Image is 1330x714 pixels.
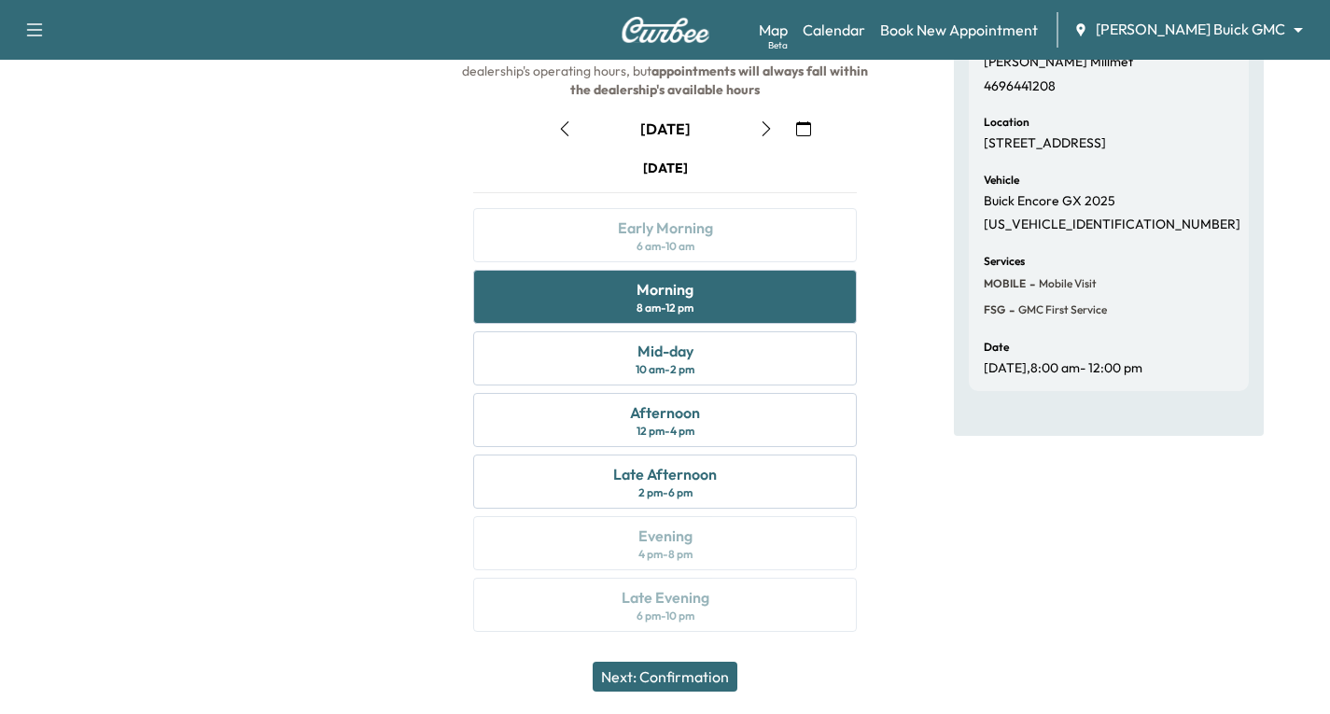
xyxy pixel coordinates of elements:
div: Mid-day [637,340,693,362]
span: GMC First Service [1015,302,1107,317]
span: FSG [984,302,1005,317]
b: appointments will always fall within the dealership's available hours [570,63,871,98]
p: [US_VEHICLE_IDENTIFICATION_NUMBER] [984,217,1240,233]
div: Morning [637,278,693,301]
span: MOBILE [984,276,1026,291]
h6: Services [984,256,1025,267]
div: [DATE] [643,159,688,177]
h6: Vehicle [984,175,1019,186]
div: Beta [768,38,788,52]
button: Next: Confirmation [593,662,737,692]
span: Mobile Visit [1035,276,1097,291]
div: [DATE] [640,119,691,139]
p: [DATE] , 8:00 am - 12:00 pm [984,360,1142,377]
div: 12 pm - 4 pm [637,424,694,439]
p: [PERSON_NAME] Millmet [984,54,1133,71]
div: 10 am - 2 pm [636,362,694,377]
a: MapBeta [759,19,788,41]
div: Afternoon [630,401,700,424]
div: 8 am - 12 pm [637,301,693,315]
a: Calendar [803,19,865,41]
p: [STREET_ADDRESS] [984,135,1106,152]
span: - [1005,301,1015,319]
div: 2 pm - 6 pm [638,485,693,500]
h6: Date [984,342,1009,353]
p: 4696441208 [984,78,1056,95]
h6: Location [984,117,1029,128]
span: [PERSON_NAME] Buick GMC [1096,19,1285,40]
p: Buick Encore GX 2025 [984,193,1115,210]
img: Curbee Logo [621,17,710,43]
a: Book New Appointment [880,19,1038,41]
span: - [1026,274,1035,293]
div: Late Afternoon [613,463,717,485]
